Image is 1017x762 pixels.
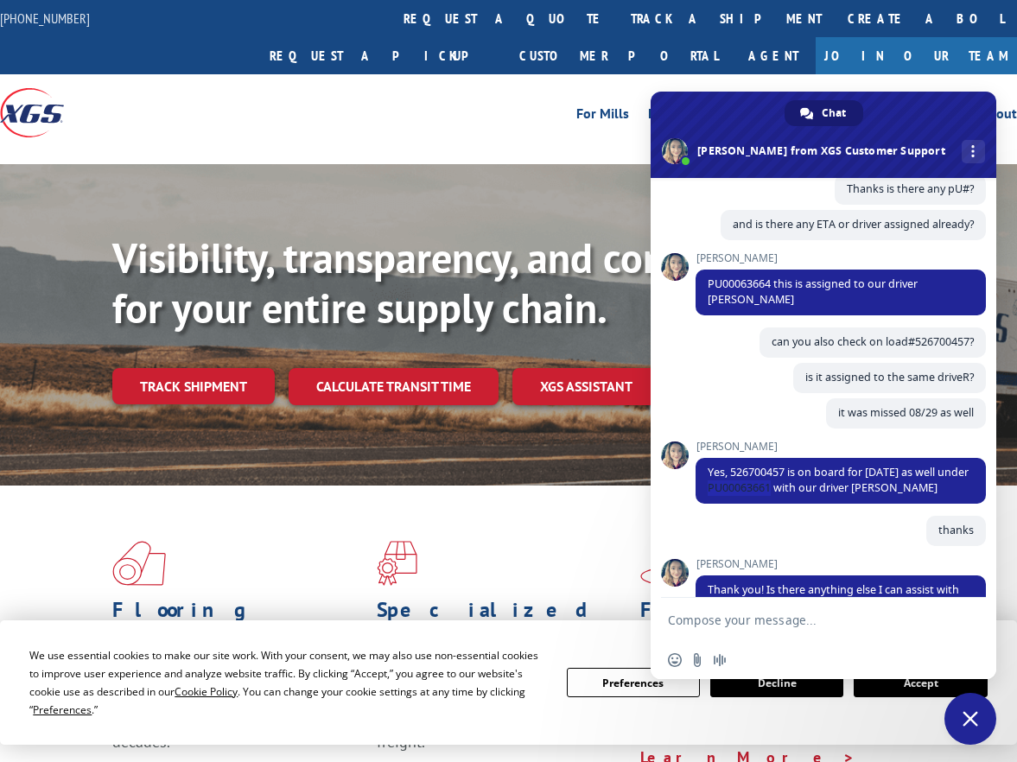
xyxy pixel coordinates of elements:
[668,598,944,641] textarea: Compose your message...
[696,252,986,264] span: [PERSON_NAME]
[576,107,629,126] a: For Mills
[506,37,731,74] a: Customer Portal
[512,368,660,405] a: XGS ASSISTANT
[708,276,918,307] span: PU00063664 this is assigned to our driver [PERSON_NAME]
[112,541,166,586] img: xgs-icon-total-supply-chain-intelligence-red
[112,231,729,334] b: Visibility, transparency, and control for your entire supply chain.
[696,441,986,453] span: [PERSON_NAME]
[377,600,628,670] h1: Specialized Freight Experts
[772,334,974,349] span: can you also check on load#526700457?
[175,684,238,699] span: Cookie Policy
[854,668,987,697] button: Accept
[567,668,700,697] button: Preferences
[648,107,724,126] a: For Retailers
[112,368,275,404] a: Track shipment
[708,582,959,613] span: Thank you! Is there anything else I can assist with [DATE]?
[944,693,996,745] a: Close chat
[785,100,863,126] a: Chat
[289,368,499,405] a: Calculate transit time
[668,653,682,667] span: Insert an emoji
[29,646,545,719] div: We use essential cookies to make our site work. With your consent, we may also use non-essential ...
[640,541,700,586] img: xgs-icon-flagship-distribution-model-red
[708,465,969,495] span: Yes, 526700457 is on board for [DATE] as well under PU00063661 with our driver [PERSON_NAME]
[822,100,846,126] span: Chat
[112,600,364,670] h1: Flooring Logistics Solutions
[696,558,986,570] span: [PERSON_NAME]
[710,668,843,697] button: Decline
[731,37,816,74] a: Agent
[377,541,417,586] img: xgs-icon-focused-on-flooring-red
[33,702,92,717] span: Preferences
[640,600,892,670] h1: Flagship Distribution Model
[816,37,1017,74] a: Join Our Team
[733,217,974,232] span: and is there any ETA or driver assigned already?
[257,37,506,74] a: Request a pickup
[980,107,1017,126] a: About
[690,653,704,667] span: Send a file
[713,653,727,667] span: Audio message
[805,370,974,384] span: is it assigned to the same driveR?
[838,405,974,420] span: it was missed 08/29 as well
[938,523,974,537] span: thanks
[847,181,974,196] span: Thanks is there any pU#?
